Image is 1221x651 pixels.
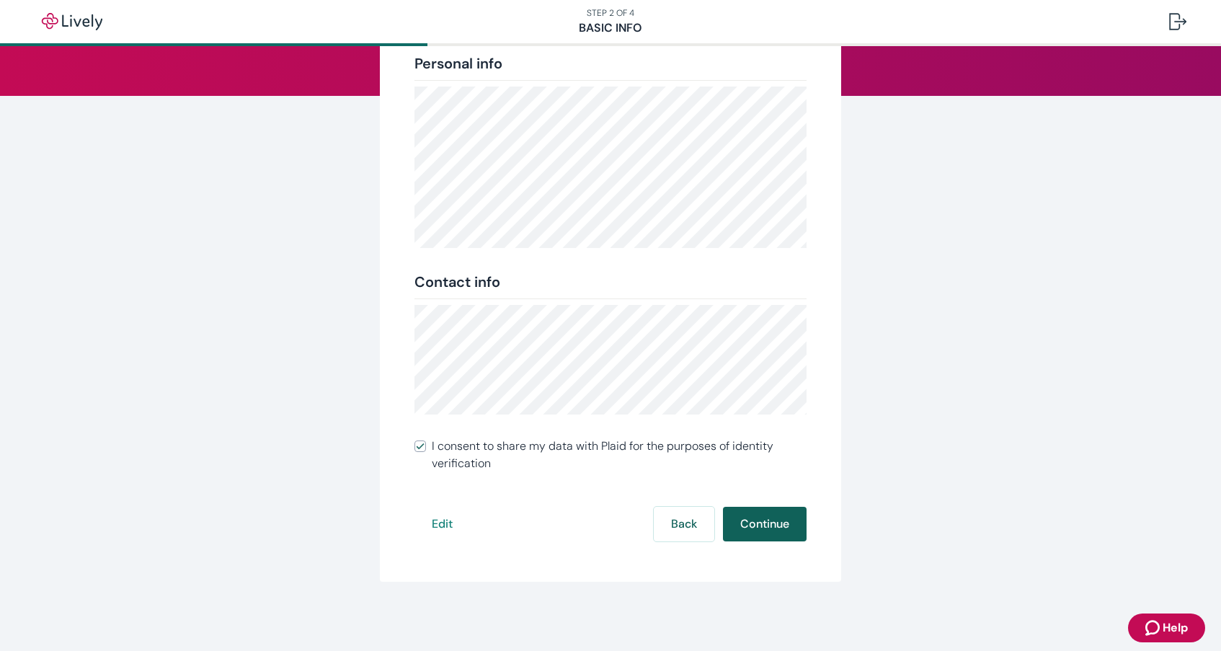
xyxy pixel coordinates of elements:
[654,507,714,541] button: Back
[723,507,807,541] button: Continue
[432,438,807,472] span: I consent to share my data with Plaid for the purposes of identity verification
[1145,619,1163,637] svg: Zendesk support icon
[1158,4,1198,39] button: Log out
[414,271,807,293] div: Contact info
[1163,619,1188,637] span: Help
[32,13,112,30] img: Lively
[414,53,807,74] div: Personal info
[1128,614,1205,642] button: Zendesk support iconHelp
[414,507,470,541] button: Edit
